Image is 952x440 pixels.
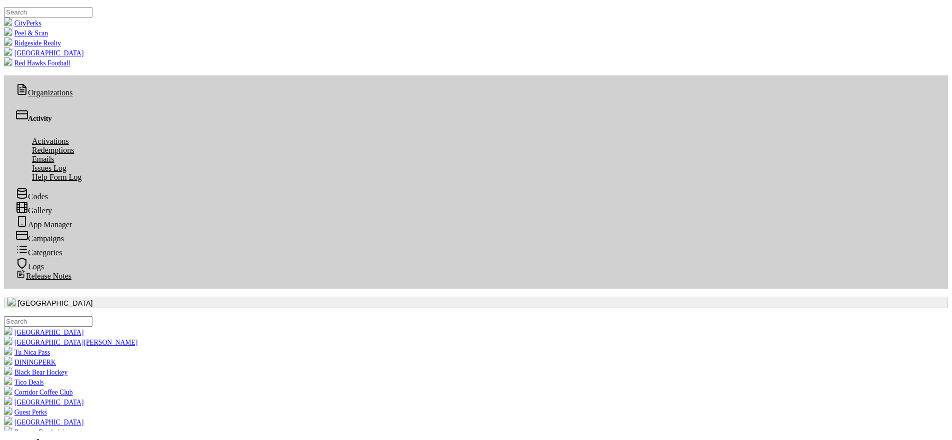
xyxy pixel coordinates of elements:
[4,347,12,355] img: 47e4GQXcRwEyAopLUql7uJl1j56dh6AIYZC79JbN.png
[4,377,12,385] img: 65Ub9Kbg6EKkVtfooX73hwGGlFbexxHlnpgbdEJ1.png
[8,247,70,258] a: Categories
[24,171,90,183] a: Help Form Log
[4,359,56,366] a: DININGPERK
[4,417,12,425] img: 6qBkrh2eejXCvwZeVufD6go3Uq64XlMHrWU4p7zb.png
[4,316,948,431] ul: [GEOGRAPHIC_DATA]
[4,369,67,376] a: Black Bear Hockey
[4,339,137,346] a: [GEOGRAPHIC_DATA][PERSON_NAME]
[4,409,47,416] a: Guest Perks
[4,37,12,45] img: mqtmdW2lgt3F7IVbFvpqGuNrUBzchY4PLaWToHMU.png
[8,87,80,98] a: Organizations
[24,135,77,147] a: Activations
[4,7,948,67] ul: [GEOGRAPHIC_DATA]
[8,191,56,202] a: Codes
[16,109,936,123] div: Activity
[4,357,12,365] img: hvStDAXTQetlbtk3PNAXwGlwD7WEZXonuVeW2rdL.png
[8,261,52,272] a: Logs
[4,337,12,345] img: mQPUoQxfIUcZGVjFKDSEKbT27olGNZVpZjUgqHNS.png
[4,316,92,327] input: .form-control-sm
[4,397,12,405] img: 5ywTDdZapyxoEde0k2HeV1po7LOSCqTTesrRKvPe.png
[4,349,50,356] a: Tu Nica Pass
[4,49,83,57] a: [GEOGRAPHIC_DATA]
[24,153,62,165] a: Emails
[4,59,70,67] a: Red Hawks Football
[4,297,948,308] button: [GEOGRAPHIC_DATA]
[7,298,15,306] img: 0SBPtshqTvrgEtdEgrWk70gKnUHZpYRm94MZ5hDb.png
[4,429,71,436] a: Renown Fundraising
[4,17,12,25] img: KU1gjHo6iQoewuS2EEpjC7SefdV31G12oQhDVBj4.png
[4,27,12,35] img: xEJfzBn14Gqk52WXYUPJGPZZY80lB8Gpb3Y1ccPk.png
[4,407,12,415] img: tkJrFNJtkYdINYgDz5NKXeljSIEE1dFH4lXLzz2S.png
[4,57,12,65] img: B4TTOcektNnJKTnx2IcbGdeHDbTXjfJiwl6FNTjm.png
[24,162,74,174] a: Issues Log
[4,389,73,396] a: Corridor Coffee Club
[8,233,72,244] a: Campaigns
[4,19,41,27] a: CityPerks
[8,219,80,230] a: App Manager
[4,327,12,335] img: 0SBPtshqTvrgEtdEgrWk70gKnUHZpYRm94MZ5hDb.png
[4,7,92,17] input: .form-control-sm
[4,379,44,386] a: Tico Deals
[8,270,79,282] a: Release Notes
[4,367,12,375] img: 8mwdIaqQ57Gxce0ZYLDdt4cfPpXx8QwJjnoSsc4c.png
[4,329,83,336] a: [GEOGRAPHIC_DATA]
[4,387,12,395] img: l9qMkhaEtrtl2KSmeQmIMMuo0MWM2yK13Spz7TvA.png
[24,144,82,156] a: Redemptions
[4,419,83,426] a: [GEOGRAPHIC_DATA]
[4,47,12,55] img: LcHXC8OmAasj0nmL6Id6sMYcOaX2uzQAQ5e8h748.png
[8,205,60,216] a: Gallery
[4,399,83,406] a: [GEOGRAPHIC_DATA]
[4,427,12,435] img: K4l2YXTIjFACqk0KWxAYWeegfTH760UHSb81tAwr.png
[4,39,61,47] a: Ridgeside Realty
[4,29,48,37] a: Peel & Scan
